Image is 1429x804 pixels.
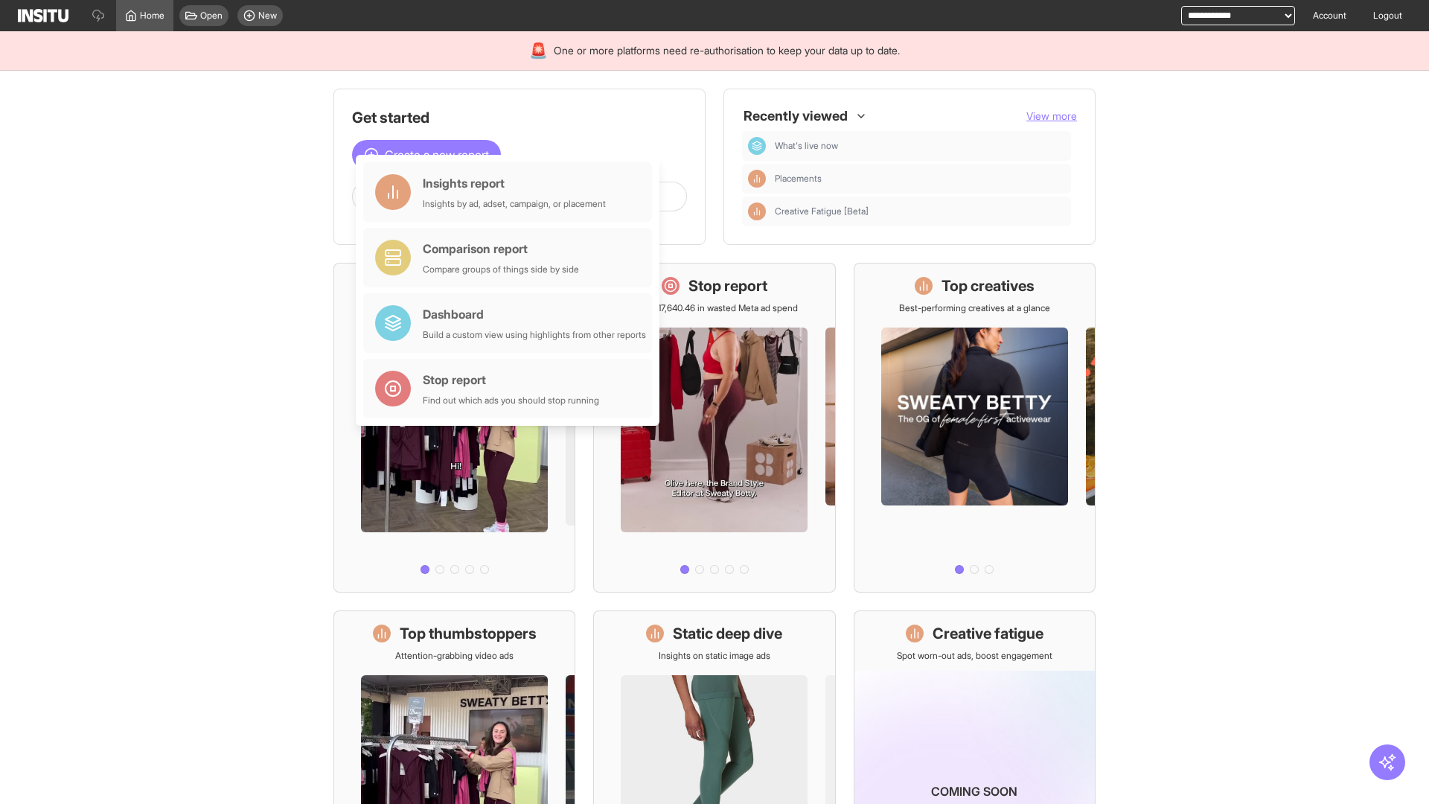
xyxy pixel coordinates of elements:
[423,395,599,406] div: Find out which ads you should stop running
[631,302,798,314] p: Save £17,640.46 in wasted Meta ad spend
[423,174,606,192] div: Insights report
[423,329,646,341] div: Build a custom view using highlights from other reports
[423,371,599,389] div: Stop report
[775,173,822,185] span: Placements
[258,10,277,22] span: New
[688,275,767,296] h1: Stop report
[529,40,548,61] div: 🚨
[400,623,537,644] h1: Top thumbstoppers
[352,107,687,128] h1: Get started
[775,140,838,152] span: What's live now
[748,170,766,188] div: Insights
[423,240,579,258] div: Comparison report
[942,275,1035,296] h1: Top creatives
[775,205,869,217] span: Creative Fatigue [Beta]
[423,305,646,323] div: Dashboard
[748,202,766,220] div: Insights
[748,137,766,155] div: Dashboard
[554,43,900,58] span: One or more platforms need re-authorisation to keep your data up to date.
[352,140,501,170] button: Create a new report
[1026,109,1077,124] button: View more
[659,650,770,662] p: Insights on static image ads
[140,10,164,22] span: Home
[775,140,1065,152] span: What's live now
[385,146,489,164] span: Create a new report
[775,173,1065,185] span: Placements
[854,263,1096,593] a: Top creativesBest-performing creatives at a glance
[899,302,1050,314] p: Best-performing creatives at a glance
[673,623,782,644] h1: Static deep dive
[593,263,835,593] a: Stop reportSave £17,640.46 in wasted Meta ad spend
[1026,109,1077,122] span: View more
[423,264,579,275] div: Compare groups of things side by side
[775,205,1065,217] span: Creative Fatigue [Beta]
[200,10,223,22] span: Open
[423,198,606,210] div: Insights by ad, adset, campaign, or placement
[18,9,68,22] img: Logo
[333,263,575,593] a: What's live nowSee all active ads instantly
[395,650,514,662] p: Attention-grabbing video ads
